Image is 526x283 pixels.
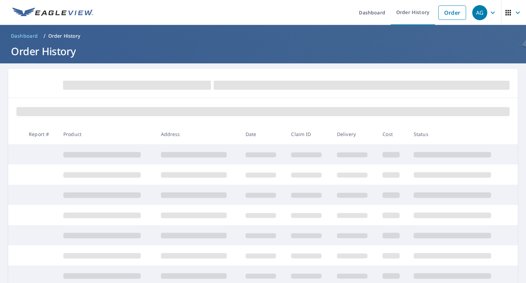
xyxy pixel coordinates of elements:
[286,124,331,144] th: Claim ID
[438,5,466,20] a: Order
[8,44,518,58] h1: Order History
[23,124,58,144] th: Report #
[331,124,377,144] th: Delivery
[58,124,155,144] th: Product
[8,30,518,41] nav: breadcrumb
[48,33,80,39] p: Order History
[12,8,93,18] img: EV Logo
[155,124,240,144] th: Address
[43,32,46,40] li: /
[472,5,487,20] div: AG
[11,33,38,39] span: Dashboard
[8,30,41,41] a: Dashboard
[377,124,408,144] th: Cost
[408,124,506,144] th: Status
[240,124,286,144] th: Date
